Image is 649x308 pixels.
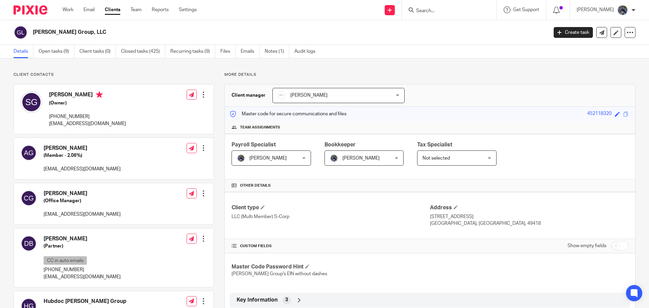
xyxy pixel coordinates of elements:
a: Reports [152,6,169,13]
p: Master code for secure communications and files [230,111,346,117]
h4: Master Code Password Hint [232,263,430,270]
span: Other details [240,183,271,188]
img: svg%3E [21,235,37,252]
a: Client tasks (0) [79,45,116,58]
p: [EMAIL_ADDRESS][DOMAIN_NAME] [49,120,126,127]
span: [PERSON_NAME] [342,156,380,161]
a: Emails [241,45,260,58]
p: [EMAIL_ADDRESS][DOMAIN_NAME] [44,274,121,280]
img: svg%3E [21,91,42,113]
input: Search [415,8,476,14]
a: Create task [554,27,593,38]
span: Team assignments [240,125,280,130]
span: Payroll Specialist [232,142,276,147]
img: Pixie [14,5,47,15]
a: Files [220,45,236,58]
h4: [PERSON_NAME] [49,91,126,100]
h5: (Member - 2.06%) [44,152,121,159]
span: Get Support [513,7,539,12]
p: LLC (Multi Member) S-Corp [232,213,430,220]
h4: Hubdoc [PERSON_NAME] Group [44,298,126,305]
h4: Address [430,204,628,211]
span: Bookkeeper [324,142,356,147]
h4: [PERSON_NAME] [44,145,121,152]
div: 452118320 [587,110,611,118]
h4: Client type [232,204,430,211]
a: Recurring tasks (9) [170,45,215,58]
a: Details [14,45,33,58]
h5: (Owner) [49,100,126,106]
p: [STREET_ADDRESS] [430,213,628,220]
img: svg%3E [14,25,28,40]
a: Audit logs [294,45,320,58]
a: Settings [179,6,197,13]
p: [PHONE_NUMBER] [49,113,126,120]
img: svg%3E [21,190,37,206]
span: Key Information [237,297,278,304]
h3: Client manager [232,92,266,99]
h5: (Office Manager) [44,197,121,204]
h5: (Partner) [44,243,121,250]
p: [EMAIL_ADDRESS][DOMAIN_NAME] [44,211,121,218]
img: 20210918_184149%20(2).jpg [330,154,338,162]
p: [GEOGRAPHIC_DATA], [GEOGRAPHIC_DATA], 49418 [430,220,628,227]
p: CC in auto emails [44,256,87,265]
h4: CUSTOM FIELDS [232,243,430,249]
span: [PERSON_NAME] [249,156,287,161]
span: [PERSON_NAME] Group's EIN without dashes [232,271,327,276]
i: Primary [96,91,103,98]
span: Not selected [423,156,450,161]
span: Tax Specialist [417,142,452,147]
p: Client contacts [14,72,214,77]
img: _Logo.png [278,91,286,99]
a: Closed tasks (425) [121,45,165,58]
p: [PERSON_NAME] [577,6,614,13]
h4: [PERSON_NAME] [44,235,121,242]
a: Email [83,6,95,13]
h4: [PERSON_NAME] [44,190,121,197]
a: Notes (1) [265,45,289,58]
span: [PERSON_NAME] [290,93,328,98]
p: More details [224,72,635,77]
a: Work [63,6,73,13]
h2: [PERSON_NAME] Group, LLC [33,29,441,36]
img: svg%3E [21,145,37,161]
a: Open tasks (9) [39,45,74,58]
img: 20210918_184149%20(2).jpg [617,5,628,16]
a: Clients [105,6,120,13]
a: Team [130,6,142,13]
p: [PHONE_NUMBER] [44,266,121,273]
img: 20210918_184149%20(2).jpg [237,154,245,162]
label: Show empty fields [568,242,606,249]
span: 3 [285,297,288,303]
p: [EMAIL_ADDRESS][DOMAIN_NAME] [44,166,121,172]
